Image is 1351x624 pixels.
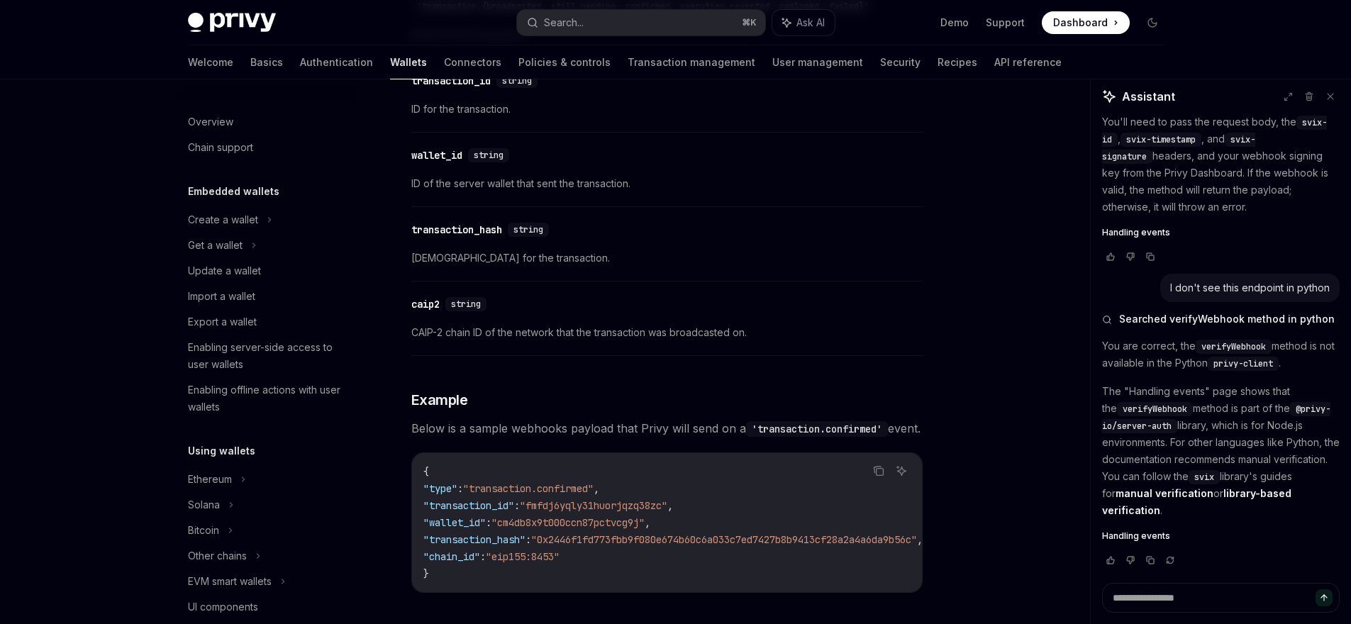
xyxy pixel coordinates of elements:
span: "transaction.confirmed" [463,482,594,495]
span: "fmfdj6yqly31huorjqzq38zc" [520,499,667,512]
div: transaction_id [411,74,491,88]
span: verifyWebhook [1201,341,1266,352]
span: ID for the transaction. [411,101,923,118]
div: transaction_hash [411,223,502,237]
a: Enabling offline actions with user wallets [177,377,358,420]
a: Transaction management [628,45,755,79]
button: Copy the contents from the code block [869,462,888,480]
span: @privy-io/server-auth [1102,403,1330,432]
span: privy-client [1213,358,1273,369]
a: manual verification [1116,487,1213,500]
span: "transaction_hash" [423,533,526,546]
span: , [667,499,673,512]
span: string [474,150,504,161]
div: UI components [188,598,258,615]
div: wallet_id [411,148,462,162]
span: svix-signature [1102,134,1255,162]
a: Handling events [1102,530,1340,542]
a: Overview [177,109,358,135]
a: Wallets [390,45,427,79]
button: Toggle dark mode [1141,11,1164,34]
a: library-based verification [1102,487,1291,517]
div: Other chains [188,547,247,564]
a: Basics [250,45,283,79]
div: caip2 [411,297,440,311]
code: 'transaction.confirmed' [746,421,888,437]
p: As detailed on the "Handling events" page, you can use this method to verify incoming webhooks. Y... [1102,79,1340,216]
div: EVM smart wallets [188,573,272,590]
div: Import a wallet [188,288,255,305]
a: Update a wallet [177,258,358,284]
span: [DEMOGRAPHIC_DATA] for the transaction. [411,250,923,267]
h5: Using wallets [188,442,255,459]
a: Dashboard [1042,11,1130,34]
span: svix-id [1102,117,1327,145]
div: Search... [544,14,584,31]
span: : [480,550,486,563]
div: Ethereum [188,471,232,488]
span: { [423,465,429,478]
button: Search...⌘K [517,10,765,35]
a: Chain support [177,135,358,160]
span: Searched verifyWebhook method in python [1119,312,1335,326]
span: : [486,516,491,529]
a: Welcome [188,45,233,79]
span: Below is a sample webhooks payload that Privy will send on a event. [411,418,923,438]
span: verifyWebhook [1123,403,1187,415]
button: Ask AI [892,462,911,480]
a: Recipes [938,45,977,79]
p: The "Handling events" page shows that the method is part of the library, which is for Node.js env... [1102,383,1340,519]
a: Authentication [300,45,373,79]
div: Enabling offline actions with user wallets [188,381,350,416]
span: , [645,516,650,529]
button: Ask AI [772,10,835,35]
span: : [457,482,463,495]
span: Example [411,390,468,410]
span: ID of the server wallet that sent the transaction. [411,175,923,192]
span: ⌘ K [742,17,757,28]
a: Demo [940,16,969,30]
span: "transaction_id" [423,499,514,512]
span: Handling events [1102,530,1170,542]
span: "type" [423,482,457,495]
a: User management [772,45,863,79]
span: string [513,224,543,235]
div: Update a wallet [188,262,261,279]
a: Security [880,45,921,79]
h5: Embedded wallets [188,183,279,200]
span: "0x2446f1fd773fbb9f080e674b60c6a033c7ed7427b8b9413cf28a2a4a6da9b56c" [531,533,917,546]
span: Handling events [1102,227,1170,238]
span: string [451,299,481,310]
a: Connectors [444,45,501,79]
span: "eip155:8453" [486,550,560,563]
a: Export a wallet [177,309,358,335]
span: , [917,533,923,546]
div: Bitcoin [188,522,219,539]
div: Get a wallet [188,237,243,254]
div: Chain support [188,139,253,156]
span: Dashboard [1053,16,1108,30]
span: CAIP-2 chain ID of the network that the transaction was broadcasted on. [411,324,923,341]
span: Ask AI [796,16,825,30]
a: Handling events [1102,227,1340,238]
div: Solana [188,496,220,513]
span: "wallet_id" [423,516,486,529]
a: Policies & controls [518,45,611,79]
button: Send message [1316,589,1333,606]
span: Assistant [1122,88,1175,105]
div: Enabling server-side access to user wallets [188,339,350,373]
button: Searched verifyWebhook method in python [1102,312,1340,326]
div: Create a wallet [188,211,258,228]
div: Overview [188,113,233,130]
div: Export a wallet [188,313,257,330]
span: , [594,482,599,495]
span: svix-timestamp [1126,134,1196,145]
a: Enabling server-side access to user wallets [177,335,358,377]
a: Import a wallet [177,284,358,309]
span: "chain_id" [423,550,480,563]
span: string [502,75,532,87]
p: You are correct, the method is not available in the Python . [1102,338,1340,372]
a: Support [986,16,1025,30]
span: } [423,567,429,580]
a: UI components [177,594,358,620]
